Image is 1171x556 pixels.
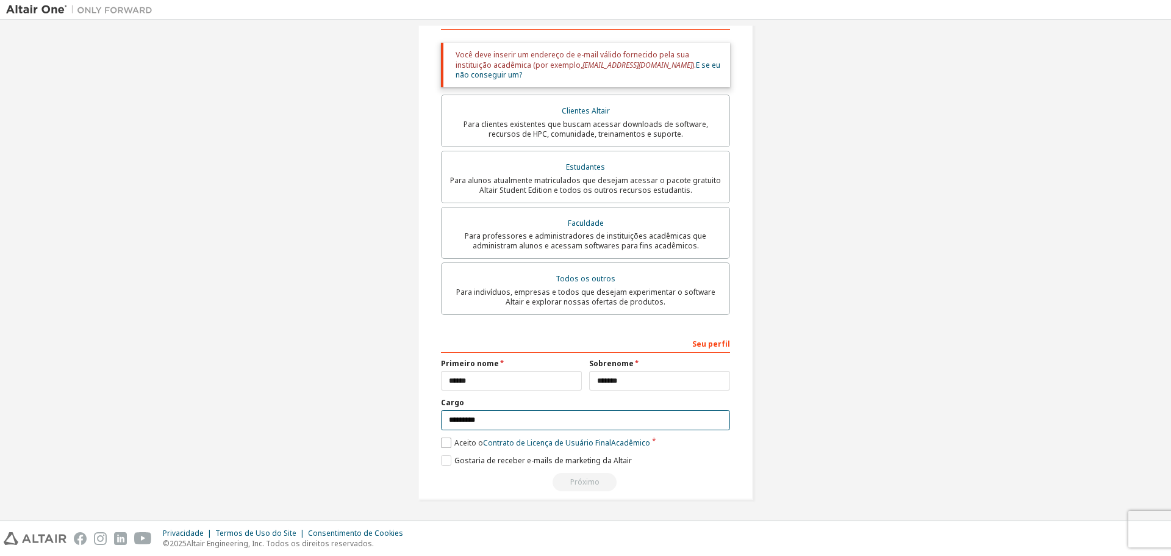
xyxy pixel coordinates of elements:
a: E se eu não conseguir um? [456,60,720,80]
font: Contrato de Licença de Usuário Final [483,438,611,448]
font: Gostaria de receber e-mails de marketing da Altair [454,455,632,466]
img: Altair Um [6,4,159,16]
font: Para indivíduos, empresas e todos que desejam experimentar o software Altair e explorar nossas of... [456,287,715,307]
font: Termos de Uso do Site [215,528,296,538]
font: [EMAIL_ADDRESS][DOMAIN_NAME] [582,60,692,70]
font: Acadêmico [611,438,650,448]
img: youtube.svg [134,532,152,545]
img: instagram.svg [94,532,107,545]
font: Para alunos atualmente matriculados que desejam acessar o pacote gratuito Altair Student Edition ... [450,175,721,195]
font: Primeiro nome [441,358,499,369]
font: Privacidade [163,528,204,538]
font: Sobrenome [589,358,634,369]
img: linkedin.svg [114,532,127,545]
font: Você deve inserir um endereço de e-mail válido fornecido pela sua instituição acadêmica (por exem... [456,49,689,70]
font: © [163,538,170,549]
font: Cargo [441,397,464,408]
div: Você precisa fornecer seu e-mail acadêmico [441,473,730,491]
font: 2025 [170,538,187,549]
img: altair_logo.svg [4,532,66,545]
font: Seu perfil [692,339,730,349]
font: Altair Engineering, Inc. Todos os direitos reservados. [187,538,374,549]
font: Consentimento de Cookies [308,528,403,538]
font: ). [692,60,696,70]
font: Estudantes [566,162,605,172]
font: Faculdade [568,218,604,228]
font: Aceito o [454,438,483,448]
font: Todos os outros [556,273,615,284]
font: Para clientes existentes que buscam acessar downloads de software, recursos de HPC, comunidade, t... [464,119,708,139]
font: Para professores e administradores de instituições acadêmicas que administram alunos e acessam so... [465,231,706,251]
font: Clientes Altair [562,106,610,116]
img: facebook.svg [74,532,87,545]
